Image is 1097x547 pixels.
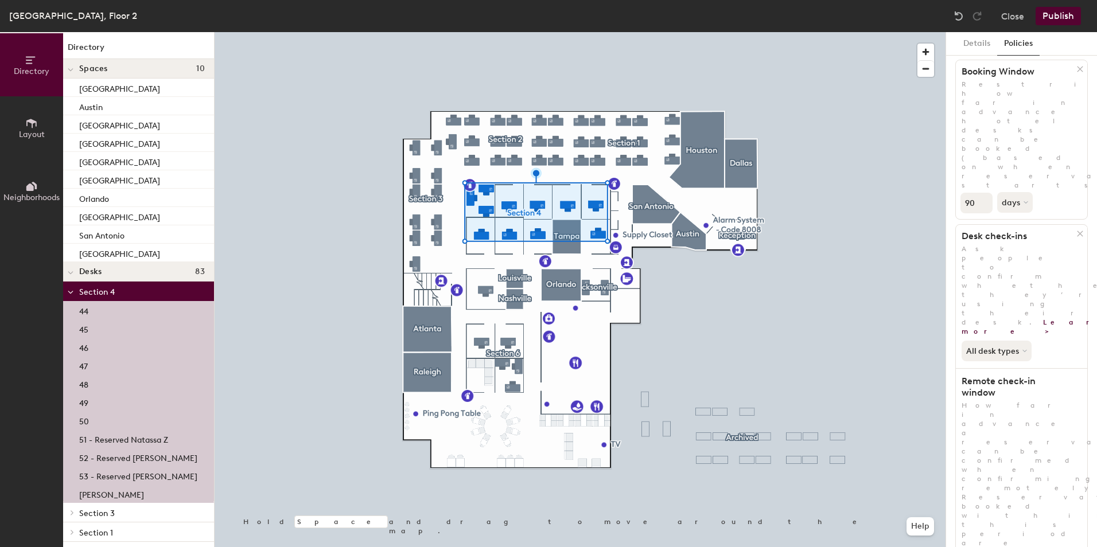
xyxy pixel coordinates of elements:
p: 45 [79,322,88,335]
p: Orlando [79,191,109,204]
p: 44 [79,303,88,317]
button: Help [907,517,934,536]
p: 47 [79,358,88,372]
p: [GEOGRAPHIC_DATA] [79,173,160,186]
img: Redo [971,10,983,22]
p: [GEOGRAPHIC_DATA] [79,81,160,94]
h1: Desk check-ins [956,230,1077,242]
p: Restrict how far in advance hotel desks can be booked (based on when reservation starts). [956,80,1087,190]
button: Policies [997,32,1040,56]
span: Directory [14,67,49,76]
span: Layout [19,130,45,139]
span: Section 3 [79,509,115,518]
div: [GEOGRAPHIC_DATA], Floor 2 [9,9,137,23]
p: [GEOGRAPHIC_DATA] [79,246,160,259]
button: All desk types [962,341,1032,361]
img: Undo [953,10,964,22]
p: 53 - Reserved [PERSON_NAME] [79,468,197,482]
button: days [997,192,1033,213]
button: Close [1001,7,1024,25]
p: 46 [79,340,88,353]
p: [GEOGRAPHIC_DATA] [79,154,160,167]
span: Desks [79,267,102,276]
p: 52 - Reserved [PERSON_NAME] [79,450,197,463]
p: 48 [79,377,88,390]
button: Details [956,32,997,56]
span: 83 [195,267,205,276]
p: 49 [79,395,88,408]
p: [PERSON_NAME] [79,487,144,500]
span: Section 1 [79,528,113,538]
h1: Directory [63,41,214,59]
p: 50 [79,413,89,427]
h1: Booking Window [956,66,1077,77]
p: San Antonio [79,228,125,241]
button: Publish [1036,7,1081,25]
span: Section 4 [79,287,115,297]
p: [GEOGRAPHIC_DATA] [79,118,160,131]
p: Austin [79,99,103,112]
p: [GEOGRAPHIC_DATA] [79,136,160,149]
span: Neighborhoods [3,193,60,202]
span: Spaces [79,64,108,73]
h1: Remote check-in window [956,376,1077,398]
p: [GEOGRAPHIC_DATA] [79,209,160,222]
p: 51 - Reserved Natassa Z [79,432,168,445]
span: 10 [196,64,205,73]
